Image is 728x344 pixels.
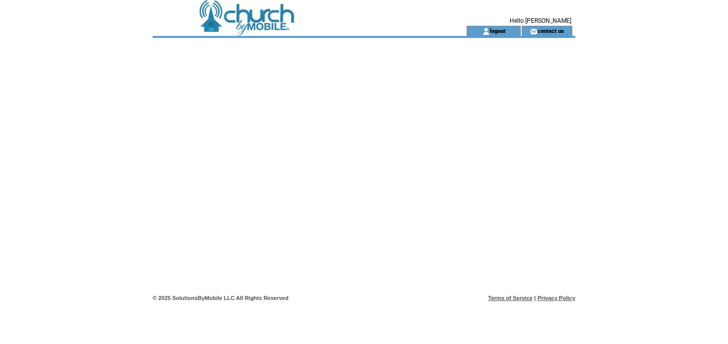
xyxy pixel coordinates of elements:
a: Privacy Policy [537,295,575,301]
span: Hello [PERSON_NAME] [510,17,571,24]
img: contact_us_icon.gif [530,27,537,35]
img: account_icon.gif [482,27,490,35]
a: contact us [537,27,564,34]
span: © 2025 SolutionsByMobile LLC All Rights Reserved [153,295,289,301]
a: logout [490,27,506,34]
a: Terms of Service [488,295,533,301]
span: | [534,295,536,301]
